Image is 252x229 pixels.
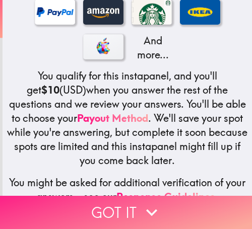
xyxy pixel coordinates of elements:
b: $10 [41,84,59,96]
a: Response Guidelines [116,190,215,203]
p: And more... [132,34,172,62]
a: Payout Method [77,112,148,124]
h5: You qualify for this instapanel, and you'll get (USD) when you answer the rest of the questions a... [7,69,248,168]
h5: You might be asked for additional verification of your answers - see our . [7,176,248,204]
